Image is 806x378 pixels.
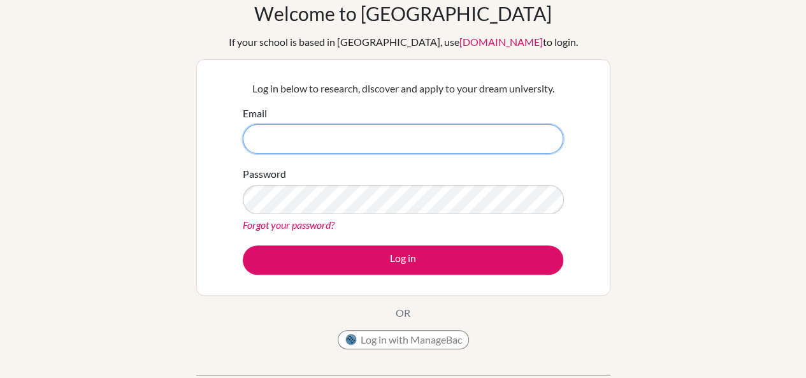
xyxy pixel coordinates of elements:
[254,2,552,25] h1: Welcome to [GEOGRAPHIC_DATA]
[243,245,563,275] button: Log in
[338,330,469,349] button: Log in with ManageBac
[243,106,267,121] label: Email
[229,34,578,50] div: If your school is based in [GEOGRAPHIC_DATA], use to login.
[243,81,563,96] p: Log in below to research, discover and apply to your dream university.
[243,166,286,182] label: Password
[243,219,335,231] a: Forgot your password?
[459,36,543,48] a: [DOMAIN_NAME]
[396,305,410,321] p: OR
